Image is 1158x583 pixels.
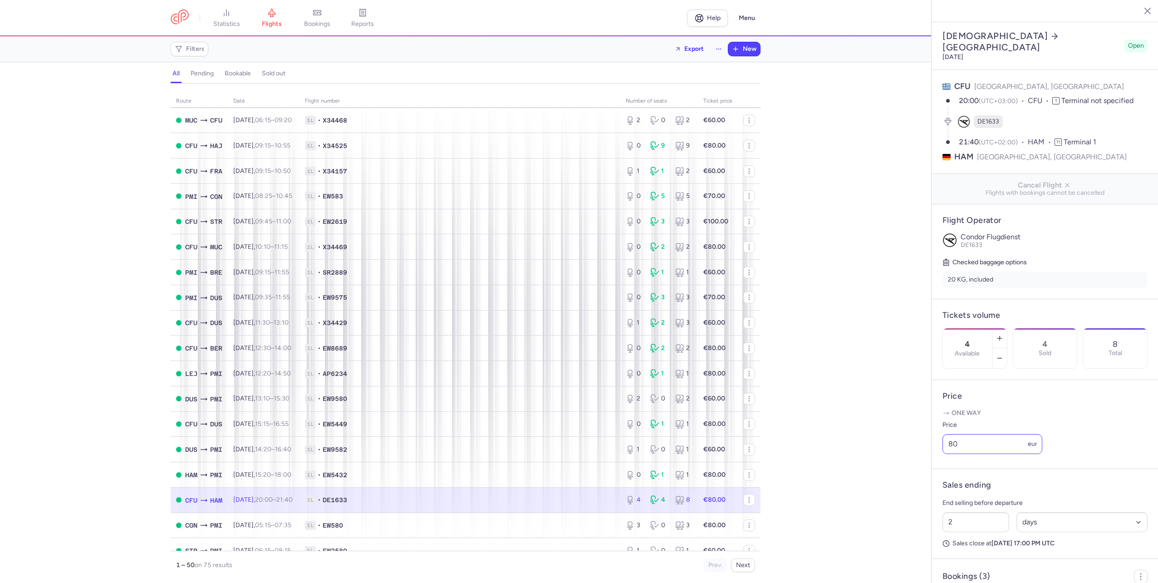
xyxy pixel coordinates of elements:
[318,344,321,353] span: •
[703,192,725,200] strong: €70.00
[323,394,347,403] span: EW9580
[318,217,321,226] span: •
[275,471,291,479] time: 18:00
[185,419,197,429] span: CFU
[210,546,222,556] span: PMI
[273,420,289,428] time: 16:55
[675,141,692,150] div: 9
[323,318,347,327] span: X34429
[318,420,321,429] span: •
[210,192,222,202] span: CGN
[305,546,316,555] span: 1L
[620,94,698,108] th: number of seats
[675,495,692,504] div: 8
[650,192,667,201] div: 5
[299,94,620,108] th: Flight number
[210,267,222,277] span: BRE
[233,370,291,377] span: [DATE],
[942,53,963,61] time: [DATE]
[305,369,316,378] span: 1L
[942,498,1148,509] p: End selling before departure
[626,217,643,226] div: 0
[698,94,738,108] th: Ticket price
[233,471,291,479] span: [DATE],
[185,394,197,404] span: DUS
[274,395,289,402] time: 15:30
[939,189,1151,197] span: Flights with bookings cannot be cancelled
[305,192,316,201] span: 1L
[650,344,667,353] div: 2
[703,319,725,326] strong: €60.00
[942,30,1121,53] h2: [DEMOGRAPHIC_DATA] [GEOGRAPHIC_DATA]
[626,521,643,530] div: 3
[650,394,667,403] div: 0
[1064,138,1096,146] span: Terminal 1
[274,319,289,326] time: 13:10
[979,97,1018,105] span: (UTC+03:00)
[305,521,316,530] span: 1L
[703,142,726,149] strong: €80.00
[294,8,340,28] a: bookings
[304,20,330,28] span: bookings
[233,344,291,352] span: [DATE],
[650,445,667,454] div: 0
[323,344,347,353] span: EW8689
[939,181,1151,189] span: Cancel Flight
[185,369,197,379] span: LEJ
[233,116,292,124] span: [DATE],
[255,217,272,225] time: 09:45
[961,241,982,249] span: DE1633
[675,268,692,277] div: 1
[305,318,316,327] span: 1L
[275,268,289,276] time: 11:55
[276,192,292,200] time: 10:45
[1113,340,1118,349] p: 8
[703,395,725,402] strong: €60.00
[275,521,291,529] time: 07:35
[275,142,290,149] time: 10:55
[675,242,692,252] div: 2
[675,116,692,125] div: 2
[233,142,290,149] span: [DATE],
[675,470,692,479] div: 1
[626,141,643,150] div: 0
[318,369,321,378] span: •
[323,242,347,252] span: X34469
[974,82,1124,91] span: [GEOGRAPHIC_DATA], [GEOGRAPHIC_DATA]
[323,167,347,176] span: X34157
[255,496,293,504] span: –
[233,319,289,326] span: [DATE],
[305,242,316,252] span: 1L
[255,395,270,402] time: 13:10
[255,293,290,301] span: –
[172,69,180,78] h4: all
[275,167,291,175] time: 10:50
[626,470,643,479] div: 0
[185,318,197,328] span: CFU
[225,69,251,78] h4: bookable
[255,116,271,124] time: 06:15
[305,268,316,277] span: 1L
[1028,96,1052,106] span: CFU
[703,420,726,428] strong: €80.00
[185,293,197,303] span: PMI
[318,470,321,479] span: •
[210,115,222,125] span: CFU
[276,496,293,504] time: 21:40
[703,116,725,124] strong: €60.00
[255,496,273,504] time: 20:00
[255,167,291,175] span: –
[185,495,197,505] span: CFU
[255,521,271,529] time: 05:15
[323,369,347,378] span: AP6234
[210,318,222,328] span: DUS
[255,293,272,301] time: 09:35
[210,520,222,530] span: PMI
[185,115,197,125] span: MUC
[255,192,292,200] span: –
[703,293,725,301] strong: €70.00
[323,192,343,201] span: EW583
[703,217,728,225] strong: €100.00
[942,391,1148,401] h4: Price
[703,268,725,276] strong: €60.00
